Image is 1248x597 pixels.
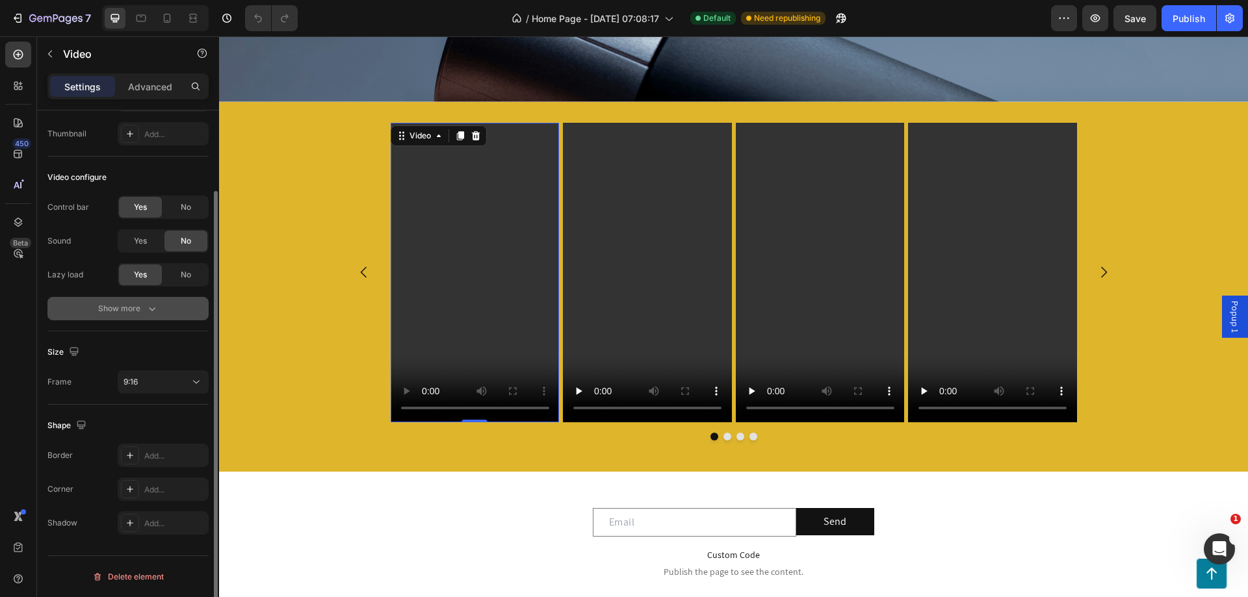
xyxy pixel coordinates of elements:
div: Publish [1173,12,1205,25]
span: / [526,12,529,25]
div: 450 [12,138,31,149]
button: Dot [517,396,525,404]
span: Yes [134,269,147,281]
span: 9:16 [123,377,138,387]
div: Thumbnail [47,128,86,140]
video: Video [517,86,686,386]
div: Undo/Redo [245,5,298,31]
span: 1 [1230,514,1241,524]
span: Yes [134,201,147,213]
div: Add... [144,518,205,529]
span: Default [703,12,731,24]
button: 9:16 [118,370,209,394]
span: Popup 1 [1009,264,1022,296]
div: Video configure [47,171,107,183]
button: Publish [1162,5,1216,31]
span: No [181,235,191,247]
button: Dot [491,396,499,404]
button: Send [577,472,655,499]
button: Show more [47,297,209,320]
button: Dot [504,396,512,404]
div: Add... [144,484,205,496]
div: Beta [10,238,31,248]
p: 7 [85,10,91,26]
iframe: To enrich screen reader interactions, please activate Accessibility in Grammarly extension settings [219,36,1248,597]
button: Dot [530,396,538,404]
button: Delete element [47,566,209,587]
video: Video [689,86,858,386]
button: 7 [5,5,97,31]
div: Corner [47,483,73,495]
div: Frame [47,376,71,388]
span: Save [1124,13,1146,24]
span: Custom Code [10,511,1019,526]
div: Delete element [92,569,164,585]
div: Video [188,94,214,105]
div: Shadow [47,517,77,529]
div: Send [604,477,628,494]
p: Video [63,46,174,62]
div: Sound [47,235,71,247]
div: Add... [144,129,205,140]
div: Control bar [47,201,89,213]
video: Video [172,86,341,386]
span: Need republishing [754,12,820,24]
div: Size [47,344,82,361]
p: Advanced [128,80,172,94]
div: Border [47,450,73,461]
iframe: Intercom live chat [1204,533,1235,565]
span: No [181,269,191,281]
span: Home Page - [DATE] 07:08:17 [532,12,659,25]
button: Save [1113,5,1156,31]
input: Email [374,472,577,500]
span: Publish the page to see the content. [10,529,1019,542]
button: Carousel Back Arrow [127,218,163,254]
p: Settings [64,80,101,94]
video: Video [344,86,513,386]
div: Lazy load [47,269,83,281]
span: Yes [134,235,147,247]
div: Shape [47,417,89,435]
span: No [181,201,191,213]
div: Show more [98,302,159,315]
div: Add... [144,450,205,462]
button: Carousel Next Arrow [866,218,903,254]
